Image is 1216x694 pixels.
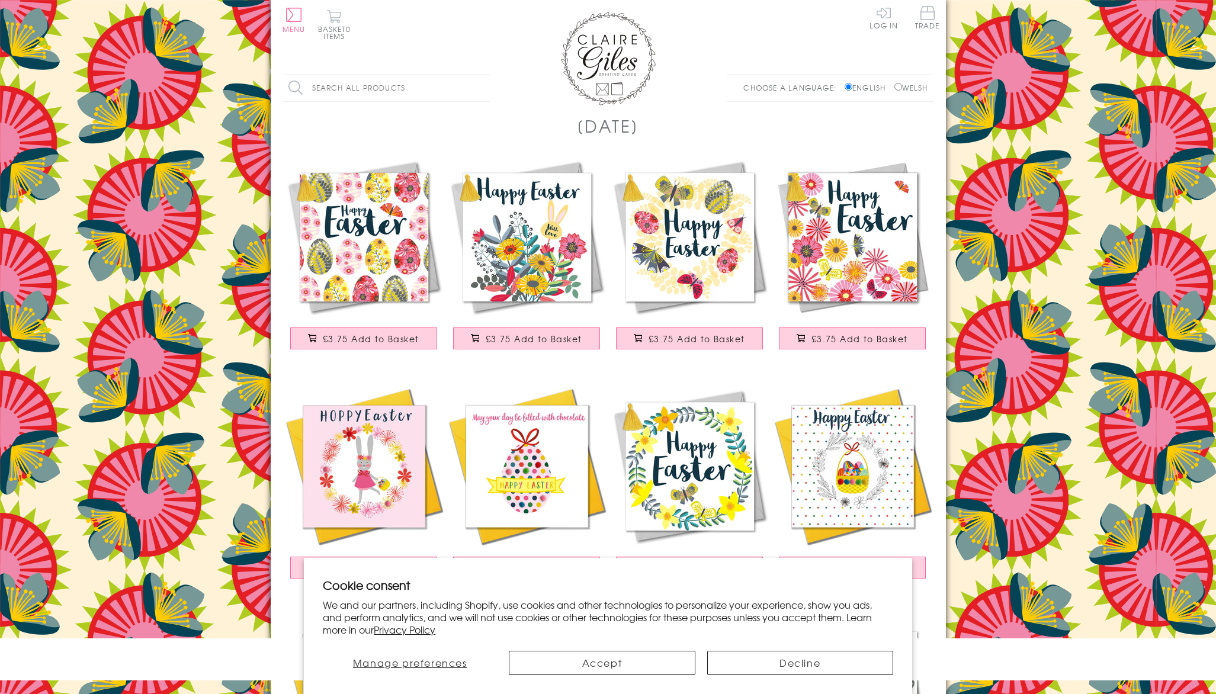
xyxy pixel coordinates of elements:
[608,156,771,361] a: Easter Greeting Card, Butterflies & Eggs, Embellished with a colourful tassel £3.75 Add to Basket
[374,622,435,637] a: Privacy Policy
[845,82,891,93] label: English
[608,385,771,590] a: Easter Card, Daffodil Wreath, Happy Easter, Embellished with a colourful tassel £3.75 Add to Basket
[453,557,600,579] button: £3.75 Add to Basket
[845,83,852,91] input: English
[445,156,608,319] img: Easter Card, Bouquet, Happy Easter, Embellished with a colourful tassel
[894,83,902,91] input: Welsh
[283,156,445,319] img: Easter Card, Rows of Eggs, Happy Easter, Embellished with a colourful tassel
[771,385,934,590] a: Easter Card, Basket of Eggs, Embellished with colourful pompoms £3.75 Add to Basket
[283,75,490,101] input: Search all products
[870,6,898,29] a: Log In
[894,82,928,93] label: Welsh
[323,24,351,41] span: 0 items
[486,333,582,345] span: £3.75 Add to Basket
[283,385,445,548] img: Easter Card, Bunny Girl, Hoppy Easter, Embellished with colourful pompoms
[649,333,745,345] span: £3.75 Add to Basket
[915,6,940,29] span: Trade
[616,557,763,579] button: £3.75 Add to Basket
[283,385,445,590] a: Easter Card, Bunny Girl, Hoppy Easter, Embellished with colourful pompoms £3.75 Add to Basket
[323,577,893,593] h2: Cookie consent
[445,385,608,548] img: Easter Card, Big Chocolate filled Easter Egg, Embellished with colourful pompoms
[445,156,608,361] a: Easter Card, Bouquet, Happy Easter, Embellished with a colourful tassel £3.75 Add to Basket
[323,333,419,345] span: £3.75 Add to Basket
[771,156,934,319] img: Easter Card, Tumbling Flowers, Happy Easter, Embellished with a colourful tassel
[283,156,445,361] a: Easter Card, Rows of Eggs, Happy Easter, Embellished with a colourful tassel £3.75 Add to Basket
[445,385,608,590] a: Easter Card, Big Chocolate filled Easter Egg, Embellished with colourful pompoms £3.75 Add to Basket
[509,651,695,675] button: Accept
[779,557,926,579] button: £3.75 Add to Basket
[616,327,763,349] button: £3.75 Add to Basket
[707,651,893,675] button: Decline
[290,327,437,349] button: £3.75 Add to Basket
[478,75,490,101] input: Search
[323,599,893,635] p: We and our partners, including Shopify, use cookies and other technologies to personalize your ex...
[915,6,940,31] a: Trade
[561,12,656,105] img: Claire Giles Greetings Cards
[811,333,908,345] span: £3.75 Add to Basket
[771,156,934,361] a: Easter Card, Tumbling Flowers, Happy Easter, Embellished with a colourful tassel £3.75 Add to Basket
[290,557,437,579] button: £3.75 Add to Basket
[283,8,306,33] button: Menu
[353,656,467,670] span: Manage preferences
[318,9,351,40] button: Basket0 items
[453,327,600,349] button: £3.75 Add to Basket
[283,24,306,34] span: Menu
[743,82,842,93] p: Choose a language:
[779,327,926,349] button: £3.75 Add to Basket
[608,156,771,319] img: Easter Greeting Card, Butterflies & Eggs, Embellished with a colourful tassel
[771,385,934,548] img: Easter Card, Basket of Eggs, Embellished with colourful pompoms
[577,114,639,138] h1: [DATE]
[608,385,771,548] img: Easter Card, Daffodil Wreath, Happy Easter, Embellished with a colourful tassel
[323,651,497,675] button: Manage preferences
